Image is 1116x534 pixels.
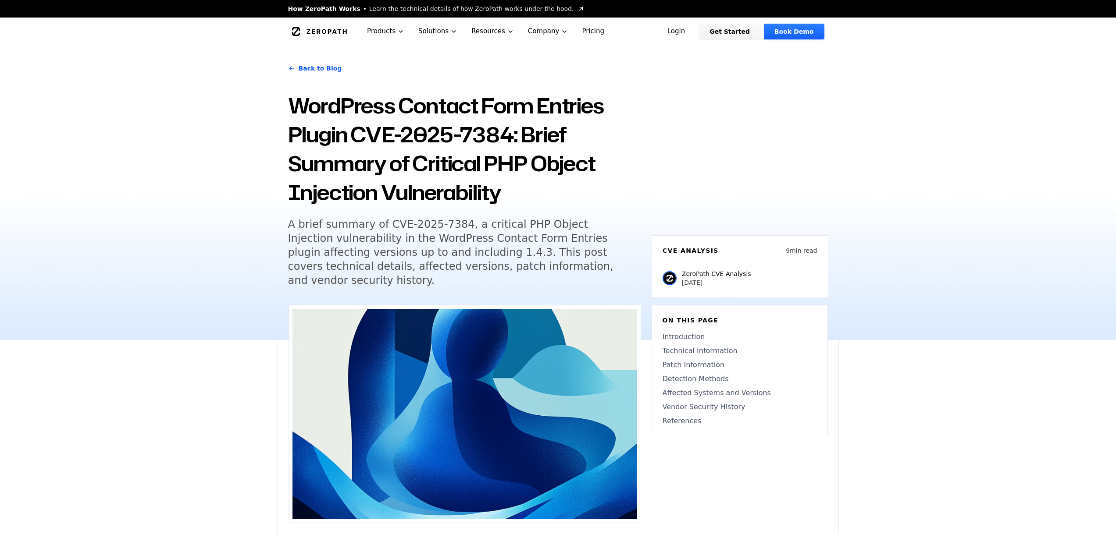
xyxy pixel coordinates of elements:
[764,24,824,39] a: Book Demo
[786,246,817,255] p: 9 min read
[682,278,751,287] p: [DATE]
[657,24,696,39] a: Login
[521,18,575,45] button: Company
[288,217,625,287] h5: A brief summary of CVE-2025-7384, a critical PHP Object Injection vulnerability in the WordPress ...
[575,18,611,45] a: Pricing
[663,332,817,342] a: Introduction
[699,24,760,39] a: Get Started
[360,18,411,45] button: Products
[288,91,641,207] h1: WordPress Contact Form Entries Plugin CVE-2025-7384: Brief Summary of Critical PHP Object Injecti...
[663,374,817,384] a: Detection Methods
[663,402,817,412] a: Vendor Security History
[663,360,817,370] a: Patch Information
[278,18,839,45] nav: Global
[663,416,817,426] a: References
[663,388,817,398] a: Affected Systems and Versions
[288,4,585,13] a: How ZeroPath WorksLearn the technical details of how ZeroPath works under the hood.
[663,316,817,325] h6: On this page
[682,269,751,278] p: ZeroPath CVE Analysis
[288,4,360,13] span: How ZeroPath Works
[464,18,521,45] button: Resources
[663,346,817,356] a: Technical Information
[663,246,719,255] h6: CVE Analysis
[288,56,342,81] a: Back to Blog
[369,4,574,13] span: Learn the technical details of how ZeroPath works under the hood.
[411,18,464,45] button: Solutions
[663,271,677,285] img: ZeroPath CVE Analysis
[292,309,637,519] img: WordPress Contact Form Entries Plugin CVE-2025-7384: Brief Summary of Critical PHP Object Injecti...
